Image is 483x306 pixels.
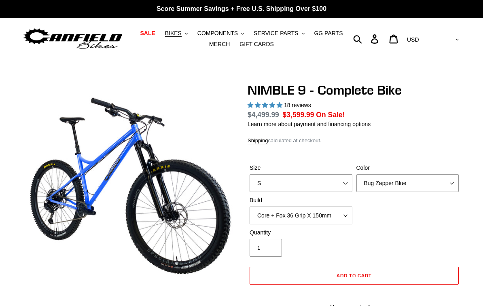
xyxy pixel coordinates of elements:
[248,137,461,145] div: calculated at checkout.
[235,39,278,50] a: GIFT CARDS
[283,111,314,119] span: $3,599.99
[254,30,298,37] span: SERVICE PARTS
[136,28,159,39] a: SALE
[356,164,459,172] label: Color
[239,41,274,48] span: GIFT CARDS
[250,196,352,205] label: Build
[250,28,308,39] button: SERVICE PARTS
[248,102,284,108] span: 4.89 stars
[337,272,372,279] span: Add to cart
[140,30,155,37] span: SALE
[284,102,311,108] span: 18 reviews
[316,110,345,120] span: On Sale!
[248,137,268,144] a: Shipping
[197,30,238,37] span: COMPONENTS
[314,30,343,37] span: GG PARTS
[248,111,279,119] s: $4,499.99
[22,26,123,52] img: Canfield Bikes
[250,267,459,285] button: Add to cart
[205,39,234,50] a: MERCH
[248,121,371,127] a: Learn more about payment and financing options
[310,28,347,39] a: GG PARTS
[250,228,352,237] label: Quantity
[248,82,461,98] h1: NIMBLE 9 - Complete Bike
[165,30,182,37] span: BIKES
[209,41,230,48] span: MERCH
[161,28,192,39] button: BIKES
[250,164,352,172] label: Size
[193,28,248,39] button: COMPONENTS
